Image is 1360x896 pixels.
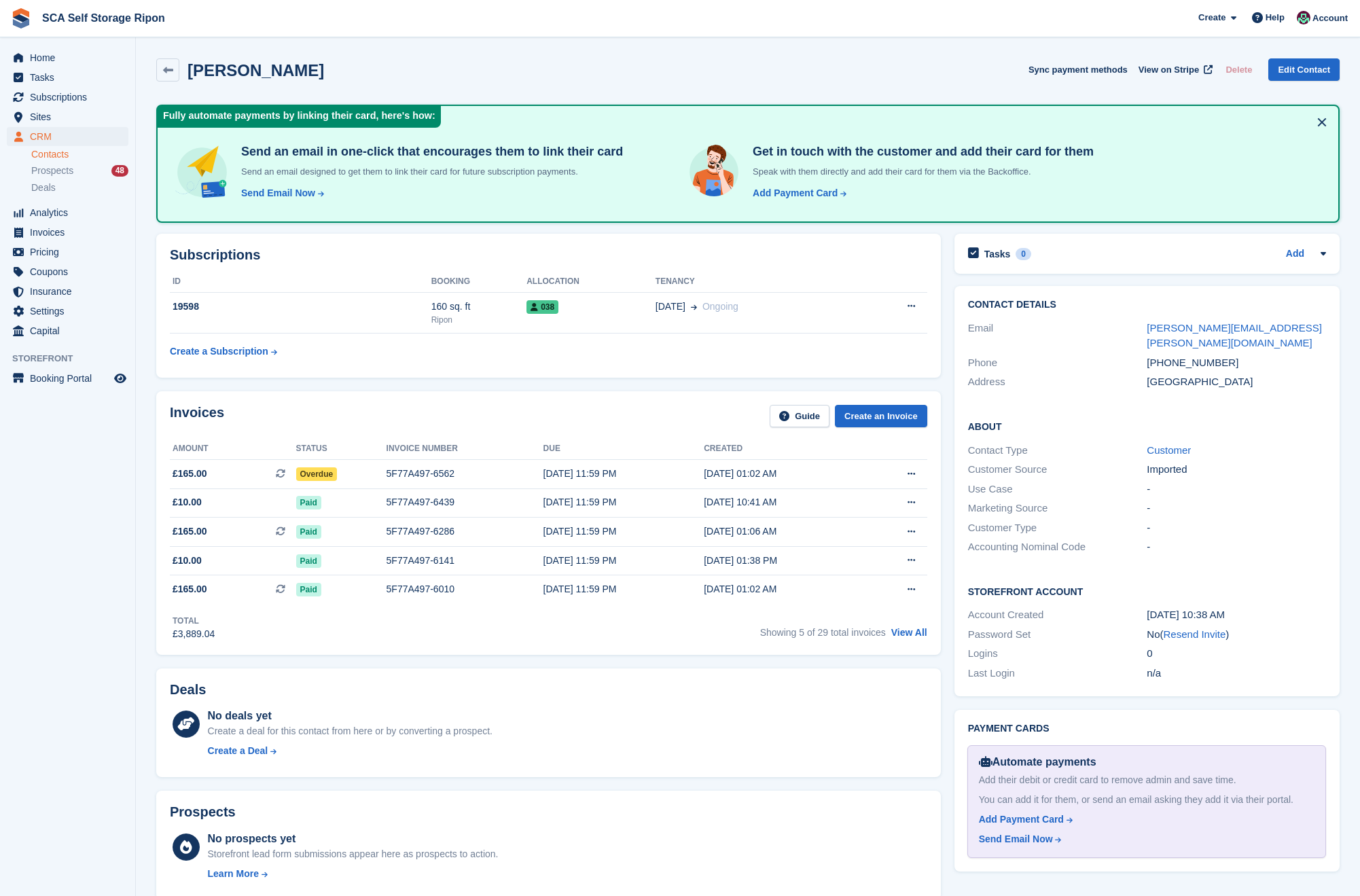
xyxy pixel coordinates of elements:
a: Deals [31,181,128,195]
h2: Tasks [984,248,1011,260]
a: menu [7,68,128,87]
div: n/a [1147,666,1326,681]
div: 5F77A497-6010 [387,582,543,596]
a: menu [7,321,128,340]
div: [DATE] 11:59 PM [543,495,704,509]
th: Allocation [526,271,656,293]
div: Imported [1147,462,1326,478]
a: SCA Self Storage Ripon [37,7,171,29]
a: Add [1286,247,1304,262]
th: Status [296,438,387,460]
span: Booking Portal [30,369,111,388]
div: 0 [1147,646,1326,662]
h2: Payment cards [968,723,1326,734]
span: Overdue [296,467,338,481]
div: Add Payment Card [753,186,838,200]
h2: Prospects [170,804,236,820]
div: Password Set [968,627,1147,643]
div: 0 [1016,248,1031,260]
div: Customer Type [968,520,1147,536]
th: Amount [170,438,296,460]
a: Edit Contact [1268,58,1340,81]
span: Storefront [12,352,135,365]
div: - [1147,501,1326,516]
span: CRM [30,127,111,146]
div: No prospects yet [208,831,499,847]
span: Capital [30,321,111,340]
span: Deals [31,181,56,194]
div: [DATE] 01:02 AM [704,582,865,596]
a: Create a Deal [208,744,493,758]
a: Create an Invoice [835,405,927,427]
button: Delete [1220,58,1257,81]
div: Automate payments [979,754,1314,770]
span: Pricing [30,243,111,262]
div: [GEOGRAPHIC_DATA] [1147,374,1326,390]
img: Sam Chapman [1297,11,1310,24]
div: Contact Type [968,443,1147,459]
a: View All [891,627,927,638]
div: Phone [968,355,1147,371]
div: 48 [111,165,128,177]
span: £165.00 [173,524,207,539]
div: Send Email Now [241,186,315,200]
span: Paid [296,583,321,596]
div: Send Email Now [979,832,1053,846]
span: Showing 5 of 29 total invoices [760,627,886,638]
div: Add Payment Card [979,812,1064,827]
div: [DATE] 01:06 AM [704,524,865,539]
div: Customer Source [968,462,1147,478]
div: [DATE] 11:59 PM [543,582,704,596]
img: get-in-touch-e3e95b6451f4e49772a6039d3abdde126589d6f45a760754adfa51be33bf0f70.svg [686,144,742,200]
span: [DATE] [656,300,685,314]
a: menu [7,107,128,126]
div: - [1147,520,1326,536]
a: menu [7,203,128,222]
span: Paid [296,525,321,539]
a: Add Payment Card [747,186,848,200]
span: ( ) [1160,628,1230,640]
h4: Send an email in one-click that encourages them to link their card [236,144,623,160]
div: Learn More [208,867,259,881]
div: 5F77A497-6562 [387,467,543,481]
h2: [PERSON_NAME] [187,61,324,79]
span: Coupons [30,262,111,281]
a: Contacts [31,148,128,161]
div: 5F77A497-6286 [387,524,543,539]
div: Address [968,374,1147,390]
img: stora-icon-8386f47178a22dfd0bd8f6a31ec36ba5ce8667c1dd55bd0f319d3a0aa187defe.svg [11,8,31,29]
th: ID [170,271,431,293]
a: menu [7,282,128,301]
div: [DATE] 11:59 PM [543,467,704,481]
div: [DATE] 11:59 PM [543,524,704,539]
a: menu [7,88,128,107]
span: 038 [526,300,558,314]
div: Ripon [431,314,526,326]
span: Analytics [30,203,111,222]
span: View on Stripe [1139,63,1199,77]
div: Use Case [968,482,1147,497]
span: Ongoing [702,301,738,312]
a: menu [7,127,128,146]
div: Total [173,615,215,627]
a: menu [7,48,128,67]
img: send-email-b5881ef4c8f827a638e46e229e590028c7e36e3a6c99d2365469aff88783de13.svg [174,144,230,200]
a: Guide [770,405,829,427]
a: Resend Invite [1164,628,1226,640]
span: Tasks [30,68,111,87]
h2: Invoices [170,405,224,427]
th: Tenancy [656,271,858,293]
div: [PHONE_NUMBER] [1147,355,1326,371]
div: No deals yet [208,708,493,724]
div: Marketing Source [968,501,1147,516]
div: Create a deal for this contact from here or by converting a prospect. [208,724,493,738]
div: Fully automate payments by linking their card, here's how: [158,106,441,128]
button: Sync payment methods [1028,58,1128,81]
div: 5F77A497-6141 [387,554,543,568]
div: Create a Deal [208,744,268,758]
div: You can add it for them, or send an email asking they add it via their portal. [979,793,1314,807]
a: Create a Subscription [170,339,277,364]
span: Sites [30,107,111,126]
p: Speak with them directly and add their card for them via the Backoffice. [747,165,1094,179]
a: Add Payment Card [979,812,1309,827]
